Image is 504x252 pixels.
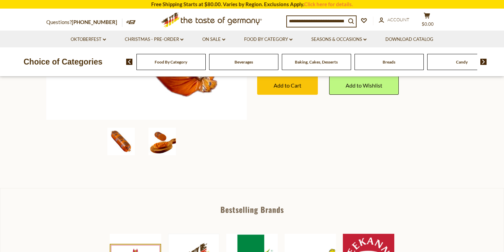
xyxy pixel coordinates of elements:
p: Questions? [46,18,122,27]
a: Baking, Cakes, Desserts [295,59,338,65]
img: next arrow [480,59,487,65]
a: Click here for details. [304,1,353,7]
span: $0.00 [422,21,434,27]
img: Stiglmeier Mettwurst (Teawurst), 7 oz [107,128,135,155]
a: [PHONE_NUMBER] [72,19,117,25]
a: Candy [456,59,468,65]
a: Food By Category [155,59,187,65]
button: $0.00 [417,12,437,30]
a: Account [379,16,409,24]
img: previous arrow [126,59,133,65]
a: Christmas - PRE-ORDER [125,36,183,43]
a: Food By Category [244,36,292,43]
a: Oktoberfest [71,36,106,43]
a: Beverages [235,59,253,65]
a: On Sale [202,36,225,43]
a: Add to Wishlist [329,76,399,95]
a: Breads [383,59,395,65]
span: Account [387,17,409,22]
a: Download Catalog [385,36,433,43]
img: Stiglmeier Mettwurst (Teawurst), 7 oz [148,128,176,155]
a: Seasons & Occasions [311,36,367,43]
button: Add to Cart [257,76,318,95]
span: Add to Cart [274,82,301,89]
div: Bestselling Brands [0,206,504,213]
